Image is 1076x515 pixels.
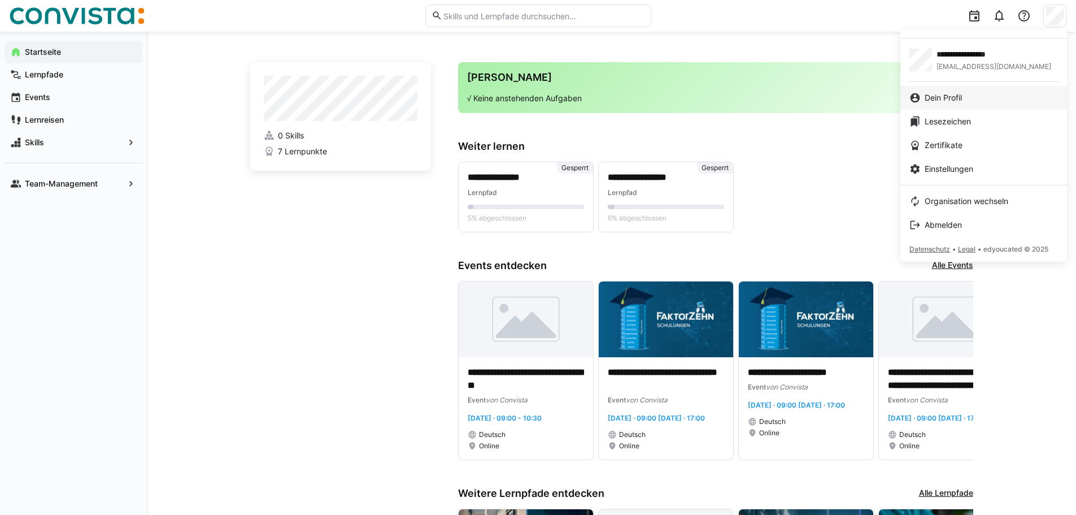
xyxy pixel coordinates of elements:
span: • [952,245,956,253]
span: Organisation wechseln [925,196,1008,207]
span: [EMAIL_ADDRESS][DOMAIN_NAME] [936,62,1051,71]
span: edyoucated © 2025 [983,245,1048,253]
span: Abmelden [925,219,962,231]
span: Zertifikate [925,140,962,151]
span: Datenschutz [909,245,950,253]
span: Einstellungen [925,163,973,175]
span: • [978,245,981,253]
span: Lesezeichen [925,116,971,127]
span: Dein Profil [925,92,962,103]
span: Legal [958,245,975,253]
